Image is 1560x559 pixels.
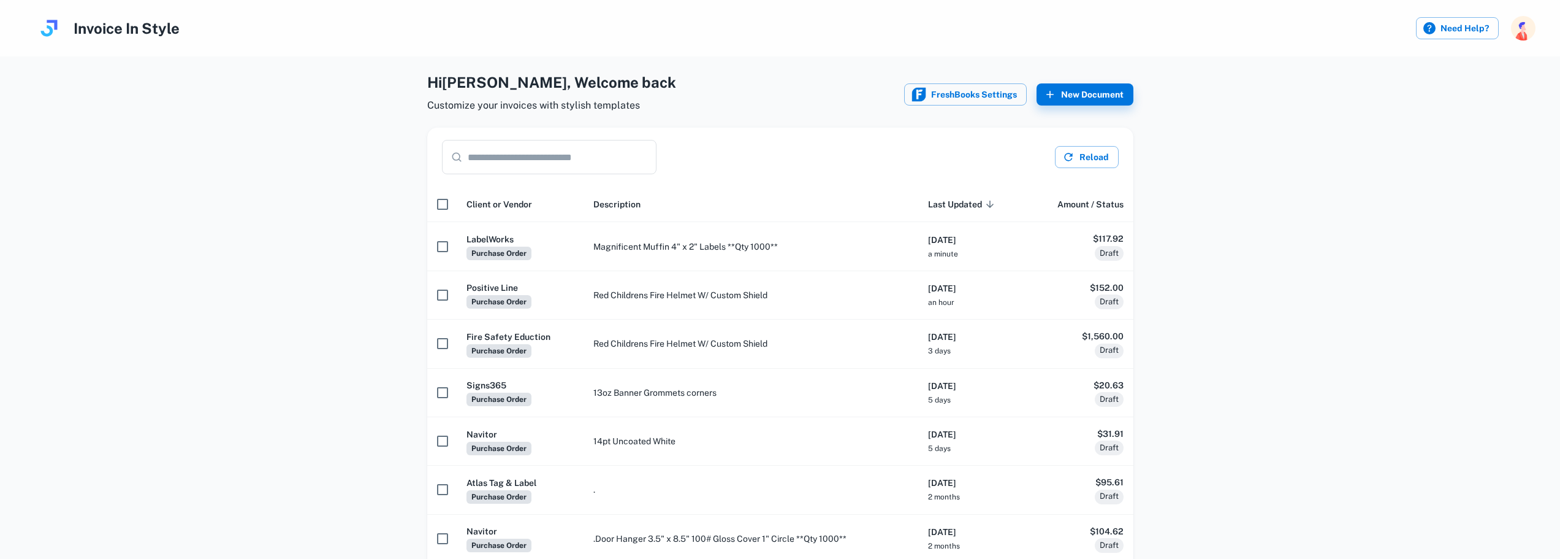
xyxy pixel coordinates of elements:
[1038,525,1124,538] h6: $104.62
[928,476,1018,490] h6: [DATE]
[37,16,61,40] img: logo.svg
[928,347,951,355] span: 3 days
[466,330,574,344] h6: Fire Safety Eduction
[466,393,531,406] span: Purchase Order
[928,444,951,453] span: 5 days
[1038,476,1124,489] h6: $95.61
[1095,393,1124,406] span: Draft
[1095,539,1124,552] span: Draft
[1037,83,1133,106] button: New Document
[928,282,1018,295] h6: [DATE]
[584,222,918,271] td: Magnificent Muffin 4" x 2" Labels **Qty 1000**
[1038,281,1124,295] h6: $152.00
[928,428,1018,441] h6: [DATE]
[1038,232,1124,245] h6: $117.92
[928,542,960,550] span: 2 months
[466,295,531,309] span: Purchase Order
[1095,247,1124,260] span: Draft
[1057,197,1124,212] span: Amount / Status
[1511,16,1535,40] img: photoURL
[1055,146,1119,168] button: Reload
[427,71,676,93] h4: Hi [PERSON_NAME] , Welcome back
[1095,442,1124,454] span: Draft
[928,250,958,258] span: a minute
[466,197,532,212] span: Client or Vendor
[584,271,918,319] td: Red Childrens Fire Helmet W/ Custom Shield
[466,379,574,392] h6: Signs365
[466,539,531,552] span: Purchase Order
[928,493,960,501] span: 2 months
[1095,296,1124,308] span: Draft
[584,368,918,417] td: 13oz Banner Grommets corners
[593,197,641,212] span: Description
[466,476,574,490] h6: Atlas Tag & Label
[928,525,1018,539] h6: [DATE]
[584,417,918,465] td: 14pt Uncoated White
[466,233,574,246] h6: LabelWorks
[466,247,531,260] span: Purchase Order
[928,298,954,307] span: an hour
[466,442,531,455] span: Purchase Order
[911,87,926,102] img: FreshBooks icon
[928,396,951,404] span: 5 days
[1038,330,1124,343] h6: $1,560.00
[928,379,1018,393] h6: [DATE]
[466,490,531,504] span: Purchase Order
[466,281,574,295] h6: Positive Line
[928,330,1018,344] h6: [DATE]
[1095,344,1124,357] span: Draft
[466,344,531,358] span: Purchase Order
[928,233,1018,247] h6: [DATE]
[466,428,574,441] h6: Navitor
[1416,17,1499,39] label: Need Help?
[584,466,918,514] td: .
[904,83,1027,106] button: FreshBooks iconFreshBooks Settings
[466,525,574,538] h6: Navitor
[1038,379,1124,392] h6: $20.63
[584,320,918,368] td: Red Childrens Fire Helmet W/ Custom Shield
[1038,427,1124,441] h6: $31.91
[1095,490,1124,503] span: Draft
[74,17,180,39] h4: Invoice In Style
[427,98,676,113] span: Customize your invoices with stylish templates
[928,197,998,212] span: Last Updated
